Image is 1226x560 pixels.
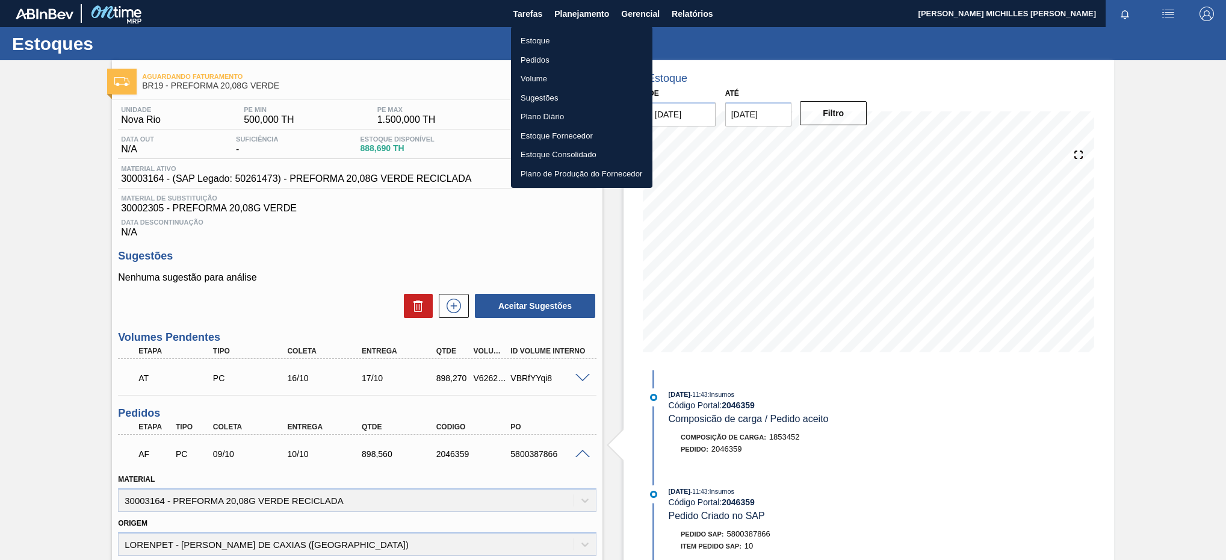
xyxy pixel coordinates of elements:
a: Sugestões [511,89,652,108]
a: Plano Diário [511,107,652,126]
a: Estoque [511,31,652,51]
a: Pedidos [511,51,652,70]
a: Volume [511,69,652,89]
a: Estoque Fornecedor [511,126,652,146]
a: Estoque Consolidado [511,145,652,164]
a: Plano de Produção do Fornecedor [511,164,652,184]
